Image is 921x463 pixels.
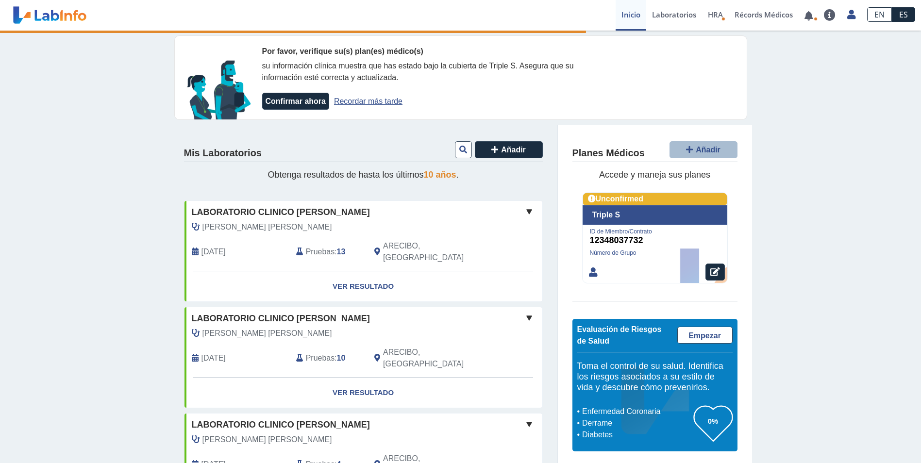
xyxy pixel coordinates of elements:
[835,425,910,452] iframe: Help widget launcher
[262,46,607,57] div: Por favor, verifique su(s) plan(es) médico(s)
[696,146,720,154] span: Añadir
[580,406,694,417] li: Enfermedad Coronaria
[201,246,226,258] span: 2024-09-24
[572,148,645,159] h4: Planes Médicos
[475,141,543,158] button: Añadir
[306,246,335,258] span: Pruebas
[708,10,723,19] span: HRA
[262,93,329,110] button: Confirmar ahora
[424,170,456,180] span: 10 años
[337,354,346,362] b: 10
[599,170,710,180] span: Accede y maneja sus planes
[192,312,370,325] span: Laboratorio Clinico [PERSON_NAME]
[688,331,721,340] span: Empezar
[892,7,915,22] a: ES
[577,325,662,345] span: Evaluación de Riesgos de Salud
[580,429,694,441] li: Diabetes
[184,148,262,159] h4: Mis Laboratorios
[867,7,892,22] a: EN
[694,415,733,427] h3: 0%
[201,352,226,364] span: 2024-06-21
[184,271,542,302] a: Ver Resultado
[202,221,332,233] span: Rivera Riestra, Victor
[289,240,367,264] div: :
[262,62,574,82] span: su información clínica muestra que has estado bajo la cubierta de Triple S. Asegura que su inform...
[383,240,490,264] span: ARECIBO, PR
[334,97,402,105] a: Recordar más tarde
[677,327,733,344] a: Empezar
[383,347,490,370] span: ARECIBO, PR
[192,418,370,431] span: Laboratorio Clinico [PERSON_NAME]
[289,347,367,370] div: :
[670,141,737,158] button: Añadir
[580,417,694,429] li: Derrame
[268,170,458,180] span: Obtenga resultados de hasta los últimos .
[202,434,332,446] span: Bustillo Cancio, Jorge
[202,328,332,339] span: Seijo Delgado, Alejandro
[337,248,346,256] b: 13
[184,378,542,408] a: Ver Resultado
[501,146,526,154] span: Añadir
[577,361,733,393] h5: Toma el control de su salud. Identifica los riesgos asociados a su estilo de vida y descubre cómo...
[306,352,335,364] span: Pruebas
[192,206,370,219] span: Laboratorio Clinico [PERSON_NAME]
